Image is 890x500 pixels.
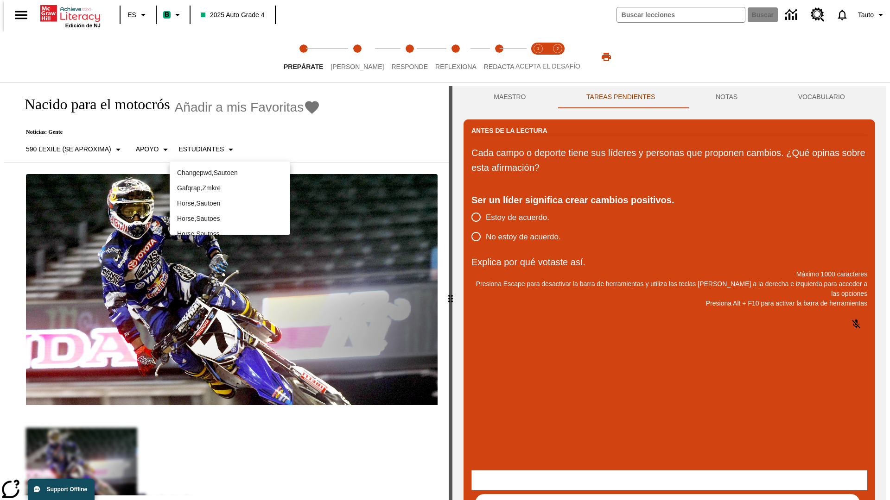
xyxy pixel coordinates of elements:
[177,229,283,239] p: Horse , Sautoss
[177,214,283,224] p: Horse , Sautoes
[4,7,135,16] body: Explica por qué votaste así. Máximo 1000 caracteres Presiona Alt + F10 para activar la barra de h...
[177,183,283,193] p: Gafqrap , Zmkre
[177,199,283,208] p: Horse , Sautoen
[177,168,283,178] p: Changepwd , Sautoen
